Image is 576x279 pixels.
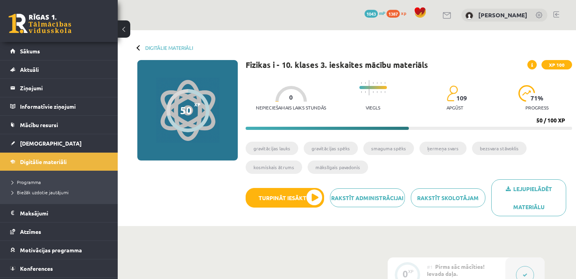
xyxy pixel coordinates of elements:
[377,82,377,84] img: icon-short-line-57e1e144782c952c97e751825c79c345078a6d821885a25fce030b3d8c18986b.svg
[525,105,549,110] p: progress
[377,91,377,93] img: icon-short-line-57e1e144782c952c97e751825c79c345078a6d821885a25fce030b3d8c18986b.svg
[10,116,108,134] a: Mācību resursi
[20,204,108,222] legend: Maksājumi
[386,10,400,18] span: 1387
[20,79,108,97] legend: Ziņojumi
[12,189,110,196] a: Biežāk uzdotie jautājumi
[20,140,82,147] span: [DEMOGRAPHIC_DATA]
[361,82,362,84] img: icon-short-line-57e1e144782c952c97e751825c79c345078a6d821885a25fce030b3d8c18986b.svg
[12,179,110,186] a: Programma
[10,222,108,241] a: Atzīmes
[246,142,298,155] li: gravitācijas lauks
[447,85,458,102] img: students-c634bb4e5e11cddfef0936a35e636f08e4e9abd3cc4e673bd6f9a4125e45ecb1.svg
[408,269,414,274] div: XP
[447,105,463,110] p: apgūst
[194,102,201,107] span: XP
[246,60,428,69] h1: Fizikas i - 10. klases 3. ieskaites mācību materiāls
[20,121,58,128] span: Mācību resursi
[403,270,408,277] div: 0
[456,95,467,102] span: 109
[365,10,378,18] span: 1043
[366,105,380,110] p: Viegls
[304,142,358,155] li: gravitācijas spēks
[20,158,67,165] span: Digitālie materiāli
[419,142,467,155] li: ķermeņa svars
[465,12,473,20] img: Zenta Viktorija Amoliņa
[365,10,385,16] a: 1043 mP
[386,10,410,16] a: 1387 xp
[12,179,41,185] span: Programma
[20,97,108,115] legend: Informatīvie ziņojumi
[379,10,385,16] span: mP
[9,14,71,33] a: Rīgas 1. Tālmācības vidusskola
[10,241,108,259] a: Motivācijas programma
[385,91,385,93] img: icon-short-line-57e1e144782c952c97e751825c79c345078a6d821885a25fce030b3d8c18986b.svg
[491,179,566,216] a: Lejupielādēt materiālu
[10,204,108,222] a: Maksājumi
[308,160,368,174] li: mākslīgais pavadonis
[381,91,381,93] img: icon-short-line-57e1e144782c952c97e751825c79c345078a6d821885a25fce030b3d8c18986b.svg
[472,142,527,155] li: bezsvara stāvoklis
[20,246,82,253] span: Motivācijas programma
[145,45,193,51] a: Digitālie materiāli
[385,82,385,84] img: icon-short-line-57e1e144782c952c97e751825c79c345078a6d821885a25fce030b3d8c18986b.svg
[401,10,406,16] span: xp
[246,160,302,174] li: kosmiskais ātrums
[10,134,108,152] a: [DEMOGRAPHIC_DATA]
[256,105,326,110] p: Nepieciešamais laiks stundās
[427,264,433,270] span: #1
[518,85,535,102] img: icon-progress-161ccf0a02000e728c5f80fcf4c31c7af3da0e1684b2b1d7c360e028c24a22f1.svg
[10,42,108,60] a: Sākums
[20,265,53,272] span: Konferences
[246,188,324,208] button: Turpināt iesākto
[10,153,108,171] a: Digitālie materiāli
[530,95,544,102] span: 71 %
[361,91,362,93] img: icon-short-line-57e1e144782c952c97e751825c79c345078a6d821885a25fce030b3d8c18986b.svg
[363,142,414,155] li: smaguma spēks
[10,79,108,97] a: Ziņojumi
[12,189,69,195] span: Biežāk uzdotie jautājumi
[10,60,108,78] a: Aktuāli
[478,11,527,19] a: [PERSON_NAME]
[20,47,40,55] span: Sākums
[289,94,293,101] span: 0
[330,188,405,207] a: Rakstīt administrācijai
[541,60,572,69] span: XP 100
[20,228,41,235] span: Atzīmes
[10,97,108,115] a: Informatīvie ziņojumi
[10,259,108,277] a: Konferences
[381,82,381,84] img: icon-short-line-57e1e144782c952c97e751825c79c345078a6d821885a25fce030b3d8c18986b.svg
[180,104,192,116] div: 50
[427,263,485,277] span: Pirms sāc mācīties! Ievada daļa.
[20,66,39,73] span: Aktuāli
[411,188,486,207] a: Rakstīt skolotājam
